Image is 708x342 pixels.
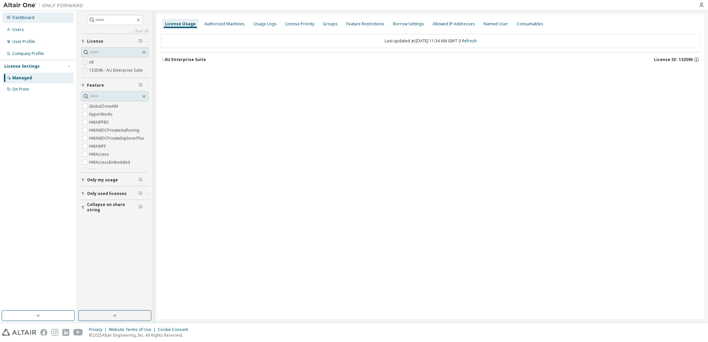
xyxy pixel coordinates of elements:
span: Clear filter [139,177,143,183]
label: HWAIFPBS [89,118,110,126]
button: Only my usage [81,173,149,187]
img: Altair One [3,2,87,9]
label: HWAWPF [89,142,107,150]
span: Only used licenses [87,191,127,196]
label: All [89,58,95,66]
div: Groups [323,21,338,27]
button: AU Enterprise SuiteLicense ID: 132596 [161,52,701,67]
div: Last updated at: [DATE] 11:34 AM GMT-3 [161,34,701,48]
div: AU Enterprise Suite [165,57,206,62]
div: Consumables [517,21,543,27]
div: Dashboard [12,15,34,20]
a: Clear all [81,28,149,34]
div: Authorized Machines [204,21,245,27]
span: Feature [87,83,104,88]
span: License ID: 132596 [654,57,693,62]
div: Website Terms of Use [109,327,158,332]
div: Managed [12,75,32,81]
span: Clear filter [139,191,143,196]
label: HyperWorks [89,110,114,118]
div: License Settings [4,64,40,69]
label: HWAccessEmbedded [89,158,131,166]
label: HWActivate [89,166,112,174]
div: Allowed IP Addresses [433,21,475,27]
label: HWAccess [89,150,110,158]
div: Users [12,27,24,32]
button: Only used licenses [81,186,149,201]
div: Feature Restrictions [346,21,384,27]
img: facebook.svg [40,329,47,336]
p: © 2025 Altair Engineering, Inc. All Rights Reserved. [89,332,192,338]
div: Privacy [89,327,109,332]
div: License Priority [285,21,314,27]
div: Borrow Settings [393,21,424,27]
span: License [87,39,103,44]
div: Usage Logs [253,21,277,27]
div: Company Profile [12,51,44,56]
div: User Profile [12,39,35,44]
button: License [81,34,149,49]
button: Collapse on share string [81,200,149,215]
span: Clear filter [139,39,143,44]
span: Clear filter [139,205,143,210]
div: Cookie Consent [158,327,192,332]
a: Refresh [462,38,477,44]
div: License Usage [165,21,196,27]
label: 132596 - AU Enterprise Suite [89,66,144,74]
div: Named User [484,21,508,27]
span: Collapse on share string [87,202,139,213]
img: instagram.svg [51,329,58,336]
label: GlobalZoneAM [89,102,119,110]
label: HWAMDCPrivateExplorerPlus [89,134,146,142]
label: HWAMDCPrivateAuthoring [89,126,141,134]
span: Only my usage [87,177,118,183]
img: linkedin.svg [62,329,69,336]
img: youtube.svg [73,329,83,336]
div: On Prem [12,87,29,92]
img: altair_logo.svg [2,329,36,336]
span: Clear filter [139,83,143,88]
button: Feature [81,78,149,93]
